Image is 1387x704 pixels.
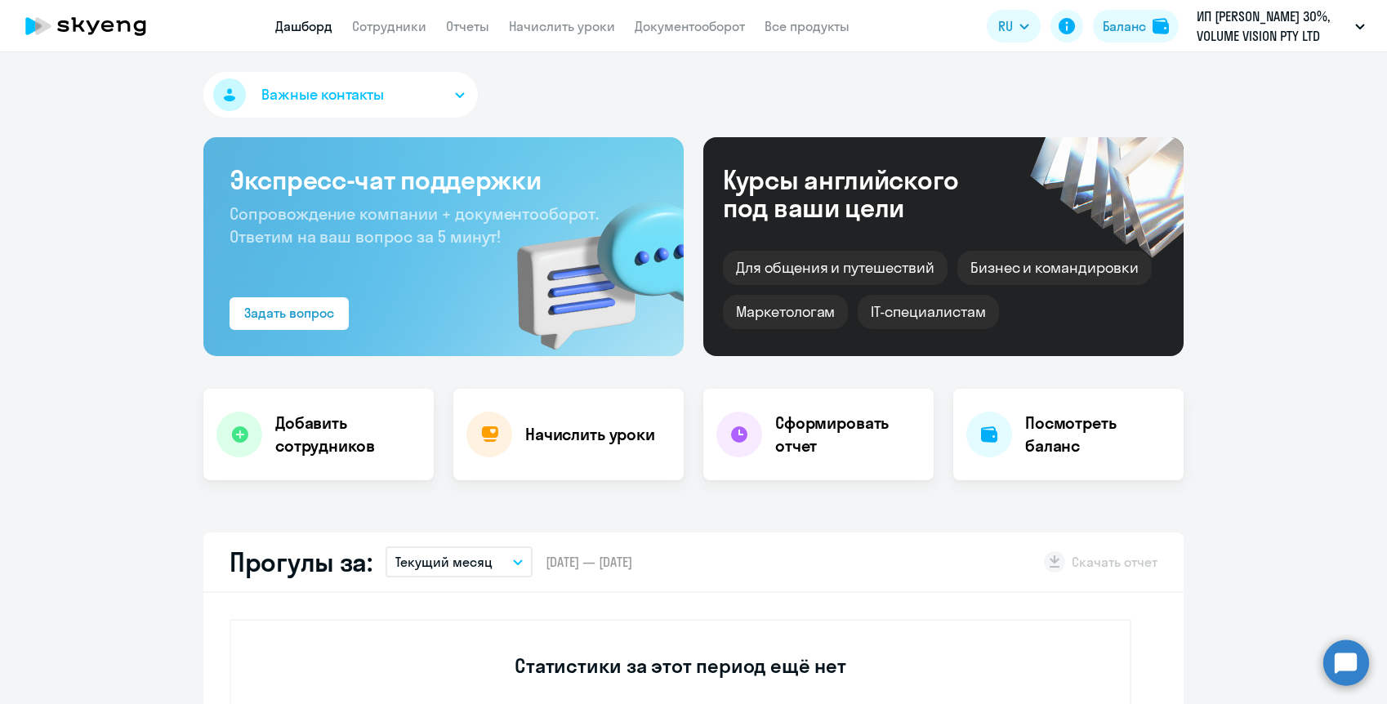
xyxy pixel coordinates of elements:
h4: Добавить сотрудников [275,412,421,457]
img: balance [1153,18,1169,34]
span: [DATE] — [DATE] [546,553,632,571]
h3: Экспресс-чат поддержки [230,163,658,196]
a: Документооборот [635,18,745,34]
div: Курсы английского под ваши цели [723,166,1002,221]
button: Задать вопрос [230,297,349,330]
span: Важные контакты [261,84,384,105]
button: RU [987,10,1041,42]
p: ИП [PERSON_NAME] 30%, VOLUME VISION PTY LTD [1197,7,1349,46]
img: bg-img [493,172,684,356]
div: Баланс [1103,16,1146,36]
button: Важные контакты [203,72,478,118]
a: Отчеты [446,18,489,34]
h4: Посмотреть баланс [1025,412,1171,457]
a: Начислить уроки [509,18,615,34]
button: Балансbalance [1093,10,1179,42]
span: RU [998,16,1013,36]
div: Задать вопрос [244,303,334,323]
button: ИП [PERSON_NAME] 30%, VOLUME VISION PTY LTD [1189,7,1373,46]
button: Текущий месяц [386,546,533,577]
h4: Сформировать отчет [775,412,921,457]
div: Для общения и путешествий [723,251,948,285]
a: Дашборд [275,18,332,34]
a: Все продукты [765,18,850,34]
h3: Статистики за этот период ещё нет [515,653,845,679]
span: Сопровождение компании + документооборот. Ответим на ваш вопрос за 5 минут! [230,203,599,247]
div: IT-специалистам [858,295,998,329]
h4: Начислить уроки [525,423,655,446]
p: Текущий месяц [395,552,493,572]
div: Бизнес и командировки [957,251,1152,285]
h2: Прогулы за: [230,546,372,578]
a: Сотрудники [352,18,426,34]
div: Маркетологам [723,295,848,329]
